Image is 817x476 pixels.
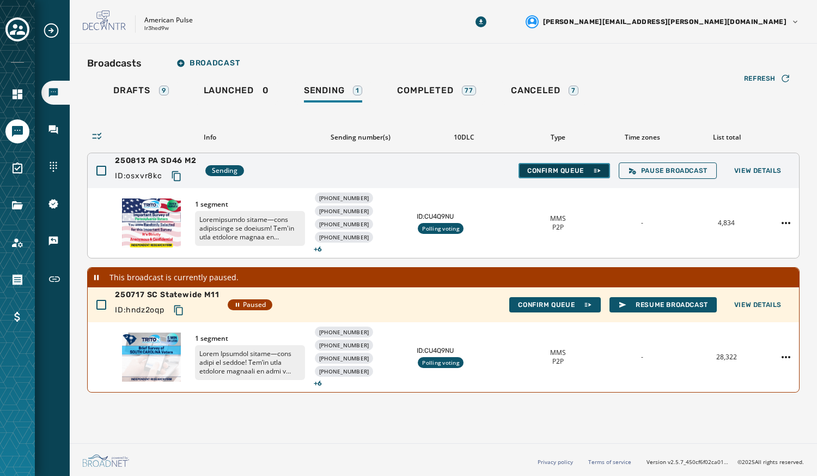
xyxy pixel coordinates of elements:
[315,327,374,338] div: [PHONE_NUMBER]
[41,266,70,292] a: Navigate to Short Links
[418,357,464,368] div: Polling voting
[647,458,729,466] span: Version
[527,166,601,175] span: Confirm Queue
[605,133,680,142] div: Time zones
[5,231,29,255] a: Navigate to Account
[314,379,408,388] span: + 6
[550,348,566,357] span: MMS
[471,12,491,32] button: Download Menu
[735,70,800,87] button: Refresh
[628,166,708,175] span: Pause Broadcast
[5,156,29,180] a: Navigate to Surveys
[417,133,511,142] div: 10DLC
[734,300,782,309] span: View Details
[519,163,610,178] button: Confirm Queue
[315,366,374,377] div: [PHONE_NUMBER]
[538,458,573,466] a: Privacy policy
[195,211,305,246] p: Loremipsumdo sitame—cons adipiscinge se doeiusm! Tem'in utla etdolore magnaa en adminimveni qu n ...
[744,74,776,83] span: Refresh
[550,214,566,223] span: MMS
[115,155,197,166] span: 250813 PA SD46 M2
[168,52,248,74] button: Broadcast
[176,59,240,68] span: Broadcast
[5,305,29,329] a: Navigate to Billing
[5,119,29,143] a: Navigate to Messaging
[588,458,631,466] a: Terms of service
[115,290,219,300] span: 250717 SC Statewide M11
[315,206,374,216] div: [PHONE_NUMBER]
[518,300,592,309] span: Confirm Queue
[315,219,374,230] div: [PHONE_NUMBER]
[725,163,790,178] button: View Details
[144,25,169,33] p: lr3hed9w
[5,268,29,292] a: Navigate to Orders
[113,85,150,96] span: Drafts
[509,297,601,312] button: Confirm Queue
[304,85,345,96] span: Sending
[115,305,164,316] span: ID: hndz2oqp
[115,133,304,142] div: Info
[204,85,254,96] span: Launched
[569,86,578,95] div: 7
[777,214,795,232] button: 250813 PA SD46 M2 action menu
[315,340,374,351] div: [PHONE_NUMBER]
[388,80,485,105] a: Completed77
[604,219,680,227] div: -
[543,17,786,26] span: [PERSON_NAME][EMAIL_ADDRESS][PERSON_NAME][DOMAIN_NAME]
[552,223,564,232] span: P2P
[688,353,764,361] div: 28,322
[552,357,564,366] span: P2P
[618,300,708,309] span: Resume Broadcast
[689,133,765,142] div: List total
[41,81,70,105] a: Navigate to Broadcasts
[167,166,186,186] button: Copy text to clipboard
[737,458,804,466] span: © 2025 All rights reserved.
[353,86,362,95] div: 1
[520,133,596,142] div: Type
[604,353,680,361] div: -
[88,268,799,287] div: This broadcast is currently paused.
[87,56,142,71] h2: Broadcasts
[234,300,266,309] span: Paused
[725,297,790,312] button: View Details
[418,223,464,234] div: Polling voting
[315,353,374,364] div: [PHONE_NUMBER]
[511,85,560,96] span: Canceled
[41,229,70,253] a: Navigate to Keywords & Responders
[5,82,29,106] a: Navigate to Home
[105,80,178,105] a: Drafts9
[169,300,188,320] button: Copy text to clipboard
[315,232,374,243] div: [PHONE_NUMBER]
[734,166,782,175] span: View Details
[777,348,795,366] button: 250717 SC Statewide M11 action menu
[462,86,476,95] div: 77
[41,192,70,216] a: Navigate to 10DLC Registration
[212,166,237,175] span: Sending
[668,458,729,466] span: v2.5.7_450cf6f02ca01d91e0dd0016ee612a244a52abf3
[41,155,70,179] a: Navigate to Sending Numbers
[5,194,29,218] a: Navigate to Files
[521,11,804,33] button: User settings
[502,80,587,105] a: Canceled7
[688,219,764,227] div: 4,834
[159,86,169,95] div: 9
[619,162,717,179] button: Pause Broadcast
[313,133,408,142] div: Sending number(s)
[609,297,717,312] button: Resume Broadcast
[42,22,69,39] button: Expand sub nav menu
[195,80,278,105] a: Launched0
[397,85,453,96] span: Completed
[195,200,305,209] span: 1 segment
[195,334,305,343] span: 1 segment
[41,118,70,142] a: Navigate to Inbox
[295,80,371,105] a: Sending1
[5,17,29,41] button: Toggle account select drawer
[417,212,511,221] span: ID: CU4Q9NU
[314,245,408,254] span: + 6
[115,171,162,182] span: ID: osxvr8kc
[122,198,181,248] img: Thumbnail
[204,85,269,103] div: 0
[417,346,511,355] span: ID: CU4Q9NU
[315,192,374,203] div: [PHONE_NUMBER]
[195,345,305,380] p: Lorem Ipsumdol sitame—cons adipi el seddoe! Tem’in utla etdolore magnaali en admi v quisn exerci ...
